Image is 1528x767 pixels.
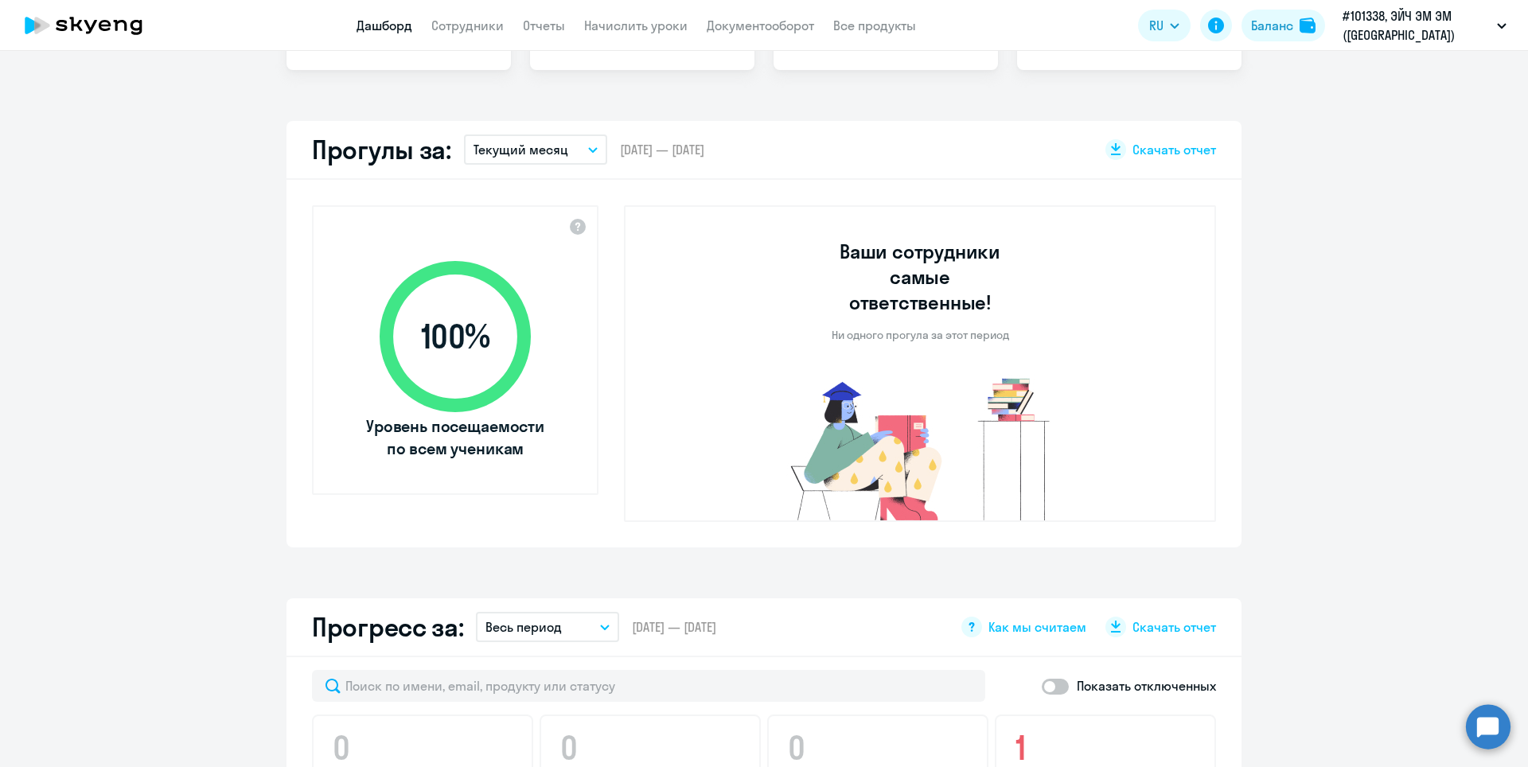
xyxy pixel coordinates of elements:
p: Весь период [485,617,562,637]
p: Показать отключенных [1077,676,1216,695]
p: #101338, ЭЙЧ ЭМ ЭМ ([GEOGRAPHIC_DATA]) [GEOGRAPHIC_DATA], ООО [1343,6,1491,45]
span: Как мы считаем [988,618,1086,636]
p: Ни одного прогула за этот период [832,328,1009,342]
button: #101338, ЭЙЧ ЭМ ЭМ ([GEOGRAPHIC_DATA]) [GEOGRAPHIC_DATA], ООО [1335,6,1514,45]
span: [DATE] — [DATE] [632,618,716,636]
button: Балансbalance [1241,10,1325,41]
h2: Прогресс за: [312,611,463,643]
a: Дашборд [357,18,412,33]
button: Текущий месяц [464,134,607,165]
a: Все продукты [833,18,916,33]
h2: Прогулы за: [312,134,451,165]
div: Баланс [1251,16,1293,35]
a: Отчеты [523,18,565,33]
span: [DATE] — [DATE] [620,141,704,158]
h4: 1 [1015,729,1200,767]
img: balance [1300,18,1316,33]
img: no-truants [761,374,1080,520]
span: 100 % [364,317,547,356]
span: RU [1149,16,1164,35]
a: Сотрудники [431,18,504,33]
span: Скачать отчет [1132,618,1216,636]
h3: Ваши сотрудники самые ответственные! [818,239,1023,315]
a: Начислить уроки [584,18,688,33]
input: Поиск по имени, email, продукту или статусу [312,670,985,702]
a: Документооборот [707,18,814,33]
span: Уровень посещаемости по всем ученикам [364,415,547,460]
p: Текущий месяц [474,140,568,159]
span: Скачать отчет [1132,141,1216,158]
button: RU [1138,10,1191,41]
button: Весь период [476,612,619,642]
